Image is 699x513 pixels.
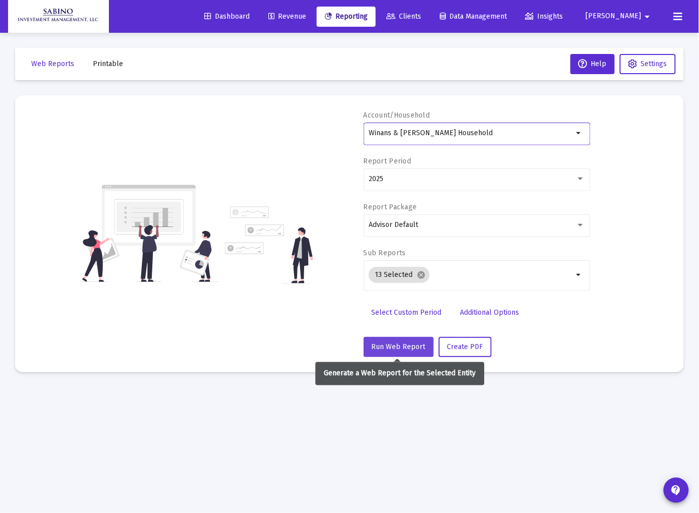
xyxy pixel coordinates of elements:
span: Insights [526,12,563,21]
a: Clients [378,7,429,27]
span: Data Management [440,12,507,21]
img: Dashboard [16,7,101,27]
img: reporting [80,184,219,283]
input: Search or select an account or household [369,129,573,137]
button: Run Web Report [364,337,434,357]
img: reporting-alt [225,206,313,283]
span: Additional Options [460,308,519,317]
button: Web Reports [23,54,82,74]
label: Account/Household [364,111,430,120]
span: [PERSON_NAME] [586,12,642,21]
a: Dashboard [196,7,258,27]
span: Web Reports [31,60,74,68]
button: Help [570,54,615,74]
span: Printable [93,60,123,68]
button: Settings [620,54,676,74]
button: [PERSON_NAME] [574,6,666,26]
span: Select Custom Period [372,308,442,317]
label: Report Package [364,203,417,211]
mat-chip: 13 Selected [369,267,430,283]
span: Help [578,60,607,68]
mat-icon: arrow_drop_down [573,269,585,281]
span: Settings [641,60,667,68]
mat-chip-list: Selection [369,265,573,285]
mat-icon: contact_support [670,484,682,496]
mat-icon: cancel [417,270,426,279]
span: Reporting [325,12,368,21]
span: Dashboard [204,12,250,21]
a: Insights [517,7,571,27]
mat-icon: arrow_drop_down [573,127,585,139]
span: Clients [386,12,421,21]
a: Revenue [260,7,314,27]
mat-icon: arrow_drop_down [642,7,654,27]
span: 2025 [369,175,383,183]
a: Reporting [317,7,376,27]
a: Data Management [432,7,515,27]
button: Create PDF [439,337,492,357]
label: Sub Reports [364,249,406,257]
span: Create PDF [447,343,483,351]
span: Revenue [268,12,306,21]
span: Run Web Report [372,343,426,351]
button: Printable [85,54,131,74]
span: Advisor Default [369,220,418,229]
label: Report Period [364,157,412,165]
